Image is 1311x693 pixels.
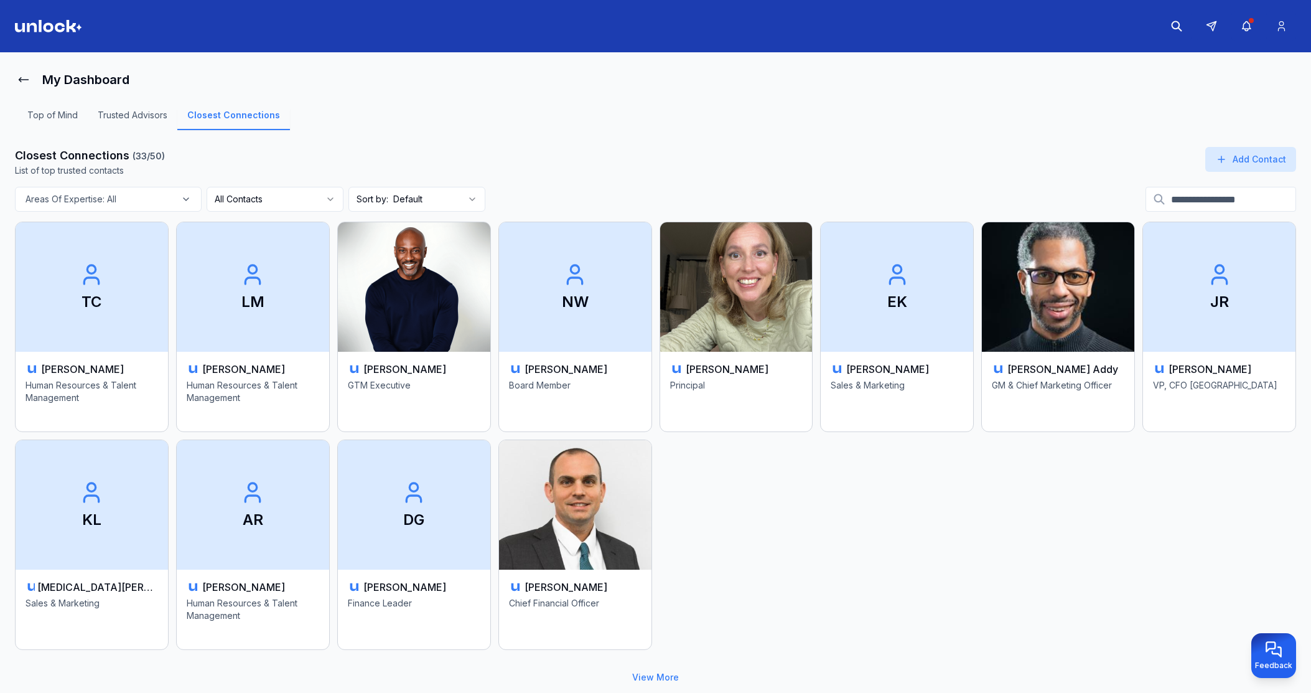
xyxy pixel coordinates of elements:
[187,597,319,637] p: Human Resources & Talent Management
[133,151,165,161] span: ( 33 /50)
[525,580,607,595] h3: [PERSON_NAME]
[846,362,929,377] h3: [PERSON_NAME]
[15,187,202,212] button: Areas Of Expertise: All
[187,379,319,419] p: Human Resources & Talent Management
[363,580,446,595] h3: [PERSON_NAME]
[357,193,388,205] span: Sort by:
[831,379,963,419] p: Sales & Marketing
[562,292,589,312] p: NW
[26,379,158,419] p: Human Resources & Talent Management
[348,597,480,637] p: Finance Leader
[15,20,82,32] img: Logo
[41,362,124,377] h3: [PERSON_NAME]
[1153,379,1285,419] p: VP, CFO [GEOGRAPHIC_DATA]
[26,597,158,637] p: Sales & Marketing
[1169,362,1251,377] h3: [PERSON_NAME]
[660,222,813,352] img: Caitlin Morris-Bender
[363,362,446,377] h3: [PERSON_NAME]
[622,665,689,690] button: View More
[686,362,768,377] h3: [PERSON_NAME]
[403,510,424,530] p: DG
[17,109,88,130] a: Top of Mind
[177,109,290,130] a: Closest Connections
[15,164,165,177] p: List of top trusted contacts
[15,147,165,164] p: Closest Connections
[82,292,101,312] p: TC
[982,222,1134,352] img: Nii Mantse Addy
[670,379,803,419] p: Principal
[1251,633,1296,678] button: Provide feedback
[1205,147,1296,172] button: Add Contact
[509,597,642,637] p: Chief Financial Officer
[1007,362,1118,377] h3: [PERSON_NAME] Addy
[338,222,490,352] img: Lawrence Cole
[202,580,285,595] h3: [PERSON_NAME]
[202,362,285,377] h3: [PERSON_NAME]
[26,193,116,205] span: Areas Of Expertise: All
[525,362,607,377] h3: [PERSON_NAME]
[82,510,101,530] p: KL
[348,379,480,419] p: GTM Executive
[1210,292,1229,312] p: JR
[241,292,264,312] p: LM
[42,71,129,88] h1: My Dashboard
[509,379,642,419] p: Board Member
[88,109,177,130] a: Trusted Advisors
[992,379,1124,419] p: GM & Chief Marketing Officer
[243,510,263,530] p: AR
[37,580,158,595] h3: [MEDICAL_DATA][PERSON_NAME]
[1255,661,1292,671] span: Feedback
[887,292,907,312] p: EK
[499,440,651,570] img: Jason Krom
